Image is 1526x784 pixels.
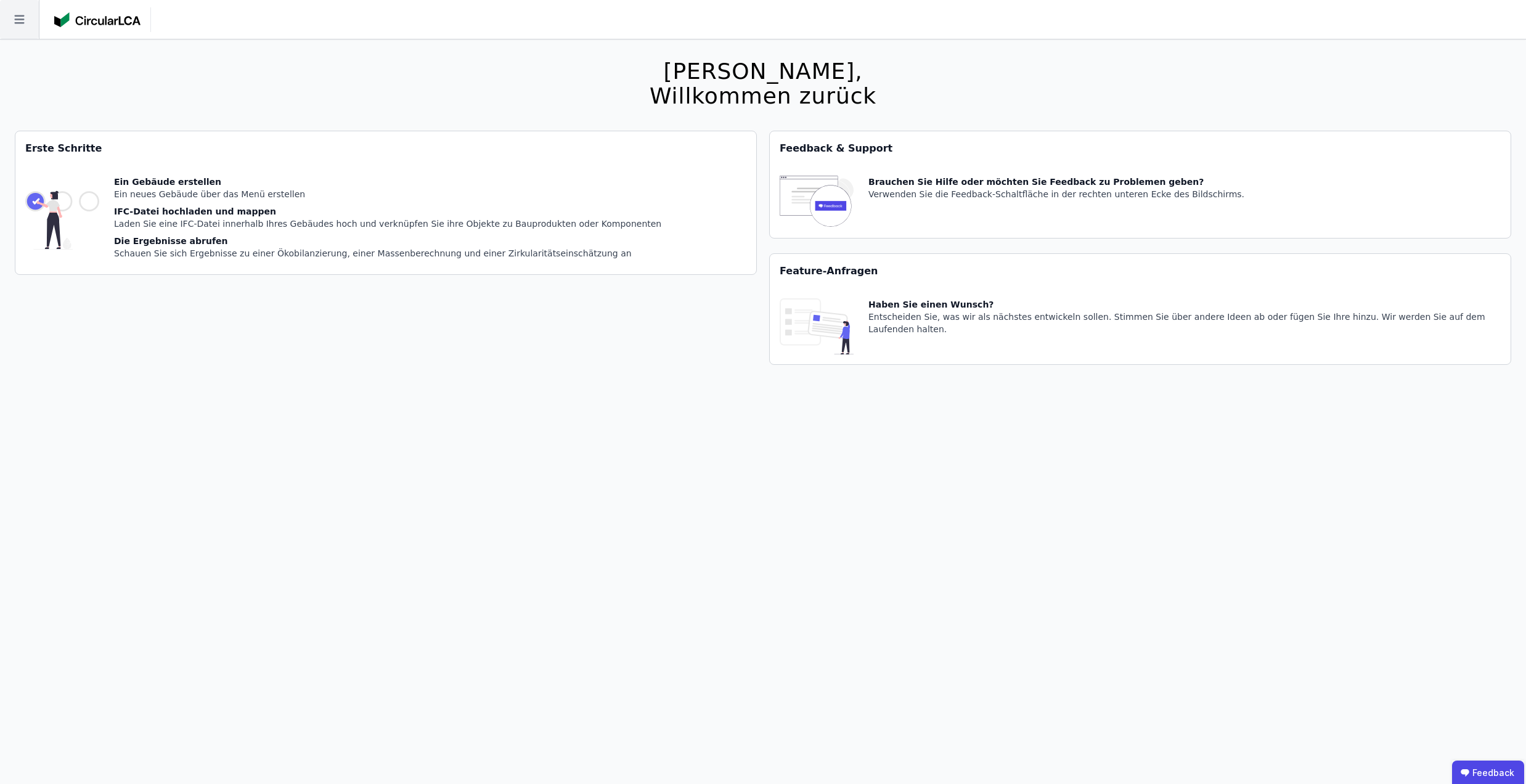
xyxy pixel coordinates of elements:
[54,12,141,27] img: Concular
[868,311,1501,335] div: Entscheiden Sie, was wir als nächstes entwickeln sollen. Stimmen Sie über andere Ideen ab oder fü...
[770,131,1511,166] div: Feedback & Support
[114,218,661,230] div: Laden Sie eine IFC-Datei innerhalb Ihres Gebäudes hoch und verknüpfen Sie ihre Objekte zu Bauprod...
[25,176,99,264] img: getting_started_tile-DrF_GRSv.svg
[114,176,661,188] div: Ein Gebäude erstellen
[650,84,876,108] div: Willkommen zurück
[868,188,1244,200] div: Verwenden Sie die Feedback-Schaltfläche in der rechten unteren Ecke des Bildschirms.
[650,59,876,84] div: [PERSON_NAME],
[868,176,1244,188] div: Brauchen Sie Hilfe oder möchten Sie Feedback zu Problemen geben?
[114,205,661,218] div: IFC-Datei hochladen und mappen
[15,131,756,166] div: Erste Schritte
[114,235,661,247] div: Die Ergebnisse abrufen
[770,254,1511,288] div: Feature-Anfragen
[868,298,1501,311] div: Haben Sie einen Wunsch?
[780,176,854,228] img: feedback-icon-HCTs5lye.svg
[114,188,661,200] div: Ein neues Gebäude über das Menü erstellen
[114,247,661,259] div: Schauen Sie sich Ergebnisse zu einer Ökobilanzierung, einer Massenberechnung und einer Zirkularit...
[780,298,854,354] img: feature_request_tile-UiXE1qGU.svg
